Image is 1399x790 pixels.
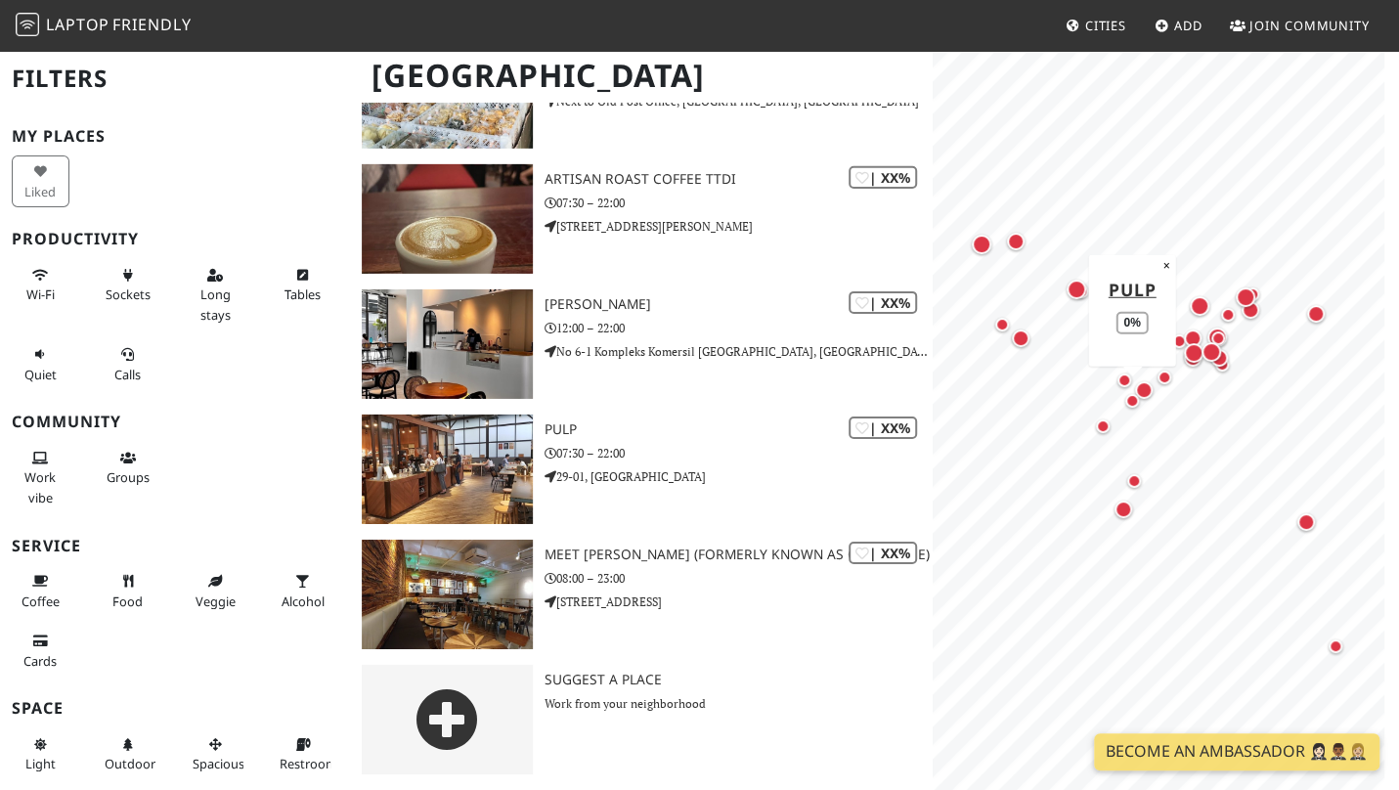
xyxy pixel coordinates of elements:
[99,565,156,617] button: Food
[12,728,69,780] button: Light
[12,259,69,311] button: Wi-Fi
[1001,319,1040,358] div: Map marker
[545,547,934,563] h3: Meet [PERSON_NAME] (formerly known as Ojo Coffee)
[356,49,929,103] h1: [GEOGRAPHIC_DATA]
[12,49,338,109] h2: Filters
[12,699,338,718] h3: Space
[849,291,917,314] div: | XX%
[187,728,244,780] button: Spacious
[362,665,533,774] img: gray-place-d2bdb4477600e061c01bd816cc0f2ef0cfcb1ca9e3ad78868dd16fb2af073a21.png
[1192,332,1231,372] div: Map marker
[1083,407,1122,446] div: Map marker
[1174,17,1202,34] span: Add
[284,285,321,303] span: Work-friendly tables
[1145,358,1184,397] div: Map marker
[1105,361,1144,400] div: Map marker
[12,442,69,513] button: Work vibe
[1231,290,1270,329] div: Map marker
[545,421,934,438] h3: PULP
[545,296,934,313] h3: [PERSON_NAME]
[350,289,933,399] a: Mao Catfe | XX% [PERSON_NAME] 12:00 – 22:00 No 6-1 Kompleks Komersil [GEOGRAPHIC_DATA], [GEOGRAPH...
[1109,277,1157,300] a: PULP
[12,565,69,617] button: Coffee
[350,164,933,274] a: Artisan Roast Coffee TTDI | XX% Artisan Roast Coffee TTDI 07:30 – 22:00 [STREET_ADDRESS][PERSON_N...
[1057,270,1096,309] div: Map marker
[1287,503,1326,542] div: Map marker
[545,672,934,688] h3: Suggest a Place
[196,592,236,610] span: Veggie
[545,444,934,462] p: 07:30 – 22:00
[1233,275,1272,314] div: Map marker
[545,217,934,236] p: [STREET_ADDRESS][PERSON_NAME]
[350,540,933,649] a: Meet Joe (formerly known as Ojo Coffee) | XX% Meet [PERSON_NAME] (formerly known as Ojo Coffee) 0...
[545,171,934,188] h3: Artisan Roast Coffee TTDI
[545,467,934,486] p: 29-01, [GEOGRAPHIC_DATA]
[112,592,143,610] span: Food
[12,625,69,677] button: Cards
[1157,254,1175,276] button: Close popup
[1198,318,1237,357] div: Map marker
[12,413,338,431] h3: Community
[22,592,60,610] span: Coffee
[274,728,331,780] button: Restroom
[1147,8,1210,43] a: Add
[99,728,156,780] button: Outdoor
[12,338,69,390] button: Quiet
[16,9,192,43] a: LaptopFriendly LaptopFriendly
[1173,338,1212,377] div: Map marker
[849,166,917,189] div: | XX%
[1000,318,1039,357] div: Map marker
[112,14,191,35] span: Friendly
[187,565,244,617] button: Veggie
[350,415,933,524] a: PULP | XX% PULP 07:30 – 22:00 29-01, [GEOGRAPHIC_DATA]
[99,442,156,494] button: Groups
[24,468,56,505] span: People working
[1104,490,1143,529] div: Map marker
[849,417,917,439] div: | XX%
[1208,295,1247,334] div: Map marker
[362,289,533,399] img: Mao Catfe
[280,755,337,772] span: Restroom
[12,230,338,248] h3: Productivity
[1062,272,1101,311] div: Map marker
[274,565,331,617] button: Alcohol
[545,694,934,713] p: Work from your neighborhood
[545,342,934,361] p: No 6-1 Kompleks Komersil [GEOGRAPHIC_DATA], [GEOGRAPHIC_DATA], [GEOGRAPHIC_DATA]
[107,468,150,486] span: Group tables
[187,259,244,330] button: Long stays
[362,540,533,649] img: Meet Joe (formerly known as Ojo Coffee)
[1199,319,1238,358] div: Map marker
[849,542,917,564] div: | XX%
[1115,461,1154,501] div: Map marker
[99,338,156,390] button: Calls
[1174,333,1213,373] div: Map marker
[282,592,325,610] span: Alcohol
[362,164,533,274] img: Artisan Roast Coffee TTDI
[1180,286,1219,326] div: Map marker
[1226,278,1265,317] div: Map marker
[46,14,109,35] span: Laptop
[1222,8,1377,43] a: Join Community
[545,194,934,212] p: 07:30 – 22:00
[1173,319,1212,358] div: Map marker
[1200,338,1239,377] div: Map marker
[23,652,57,670] span: Credit cards
[16,13,39,36] img: LaptopFriendly
[193,755,244,772] span: Spacious
[25,755,56,772] span: Natural light
[1202,345,1242,384] div: Map marker
[1113,381,1152,420] div: Map marker
[200,285,231,323] span: Long stays
[12,537,338,555] h3: Service
[105,755,155,772] span: Outdoor area
[1058,8,1134,43] a: Cities
[274,259,331,311] button: Tables
[545,592,934,611] p: [STREET_ADDRESS]
[24,366,57,383] span: Quiet
[1249,17,1370,34] span: Join Community
[106,285,151,303] span: Power sockets
[362,415,533,524] img: PULP
[26,285,55,303] span: Stable Wi-Fi
[114,366,141,383] span: Video/audio calls
[545,319,934,337] p: 12:00 – 22:00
